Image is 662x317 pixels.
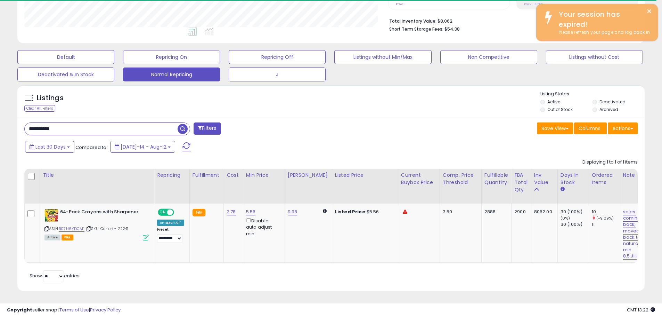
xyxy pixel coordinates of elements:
div: ASIN: [44,209,149,240]
div: FBA Total Qty [514,172,528,193]
button: Save View [537,122,573,134]
li: $8,062 [389,16,632,25]
div: Fulfillable Quantity [484,172,508,186]
button: Filters [194,122,221,135]
button: Normal Repricing [123,68,220,81]
span: Compared to: [75,144,107,151]
b: Listed Price: [335,208,367,215]
a: 9.98 [288,208,297,215]
div: Inv. value [534,172,555,186]
div: Listed Price [335,172,395,179]
a: 5.56 [246,208,256,215]
div: Comp. Price Threshold [443,172,479,186]
div: 11 [592,221,620,228]
b: Short Term Storage Fees: [389,26,443,32]
span: All listings currently available for purchase on Amazon [44,235,60,240]
button: Actions [608,122,638,134]
button: Repricing Off [229,50,326,64]
button: Non Competitive [440,50,537,64]
div: Clear All Filters [24,105,55,112]
div: 8062.00 [534,209,552,215]
small: Prev: 11 [396,2,406,6]
button: Listings without Cost [546,50,643,64]
span: OFF [173,209,184,215]
a: Terms of Use [59,307,89,313]
button: Deactivated & In Stock [17,68,114,81]
div: 3.59 [443,209,476,215]
div: Ordered Items [592,172,617,186]
div: Days In Stock [561,172,586,186]
label: Archived [599,106,618,112]
label: Out of Stock [547,106,573,112]
div: 30 (100%) [561,209,589,215]
div: Note [623,172,643,179]
span: Columns [579,125,600,132]
small: FBA [193,209,205,216]
b: 64-Pack Crayons with Sharpener [60,209,145,217]
span: FBA [62,235,73,240]
div: 2900 [514,209,526,215]
span: [DATE]-14 - Aug-12 [121,143,166,150]
span: $54.38 [444,26,460,32]
div: Min Price [246,172,282,179]
button: Columns [574,122,607,134]
p: Listing States: [540,91,645,97]
a: 2.78 [227,208,236,215]
div: 10 [592,209,620,215]
span: | SKU: CarloH - 22241 [85,226,129,231]
small: Prev: -14.58% [524,2,543,6]
button: [DATE]-14 - Aug-12 [110,141,175,153]
button: Listings without Min/Max [334,50,431,64]
button: J [229,68,326,81]
div: Your session has expired! [554,9,653,29]
label: Deactivated [599,99,626,105]
span: Last 30 Days [35,143,66,150]
span: ON [158,209,167,215]
div: Amazon AI * [157,220,184,226]
h5: Listings [37,93,64,103]
a: Privacy Policy [90,307,121,313]
strong: Copyright [7,307,32,313]
img: 61uVUa+4sLL._SL40_.jpg [44,209,58,222]
label: Active [547,99,560,105]
small: (0%) [561,215,570,221]
div: Disable auto adjust min [246,217,279,237]
div: Repricing [157,172,187,179]
span: 2025-09-15 13:22 GMT [627,307,655,313]
button: Last 30 Days [25,141,74,153]
span: Show: entries [30,272,80,279]
div: Current Buybox Price [401,172,437,186]
div: Title [43,172,151,179]
div: Cost [227,172,240,179]
a: sales coming back, moved back to natural min 8.5.JH [623,208,641,260]
a: B07H6YDCM1 [59,226,84,232]
div: 2888 [484,209,506,215]
div: [PERSON_NAME] [288,172,329,179]
div: Preset: [157,227,184,243]
button: × [646,7,652,16]
b: Total Inventory Value: [389,18,436,24]
button: Default [17,50,114,64]
div: Fulfillment [193,172,221,179]
div: Displaying 1 to 1 of 1 items [582,159,638,166]
div: seller snap | | [7,307,121,314]
button: Repricing On [123,50,220,64]
div: Please refresh your page and log back in [554,29,653,36]
small: Days In Stock. [561,186,565,192]
div: $5.56 [335,209,393,215]
div: 30 (100%) [561,221,589,228]
small: (-9.09%) [596,215,614,221]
